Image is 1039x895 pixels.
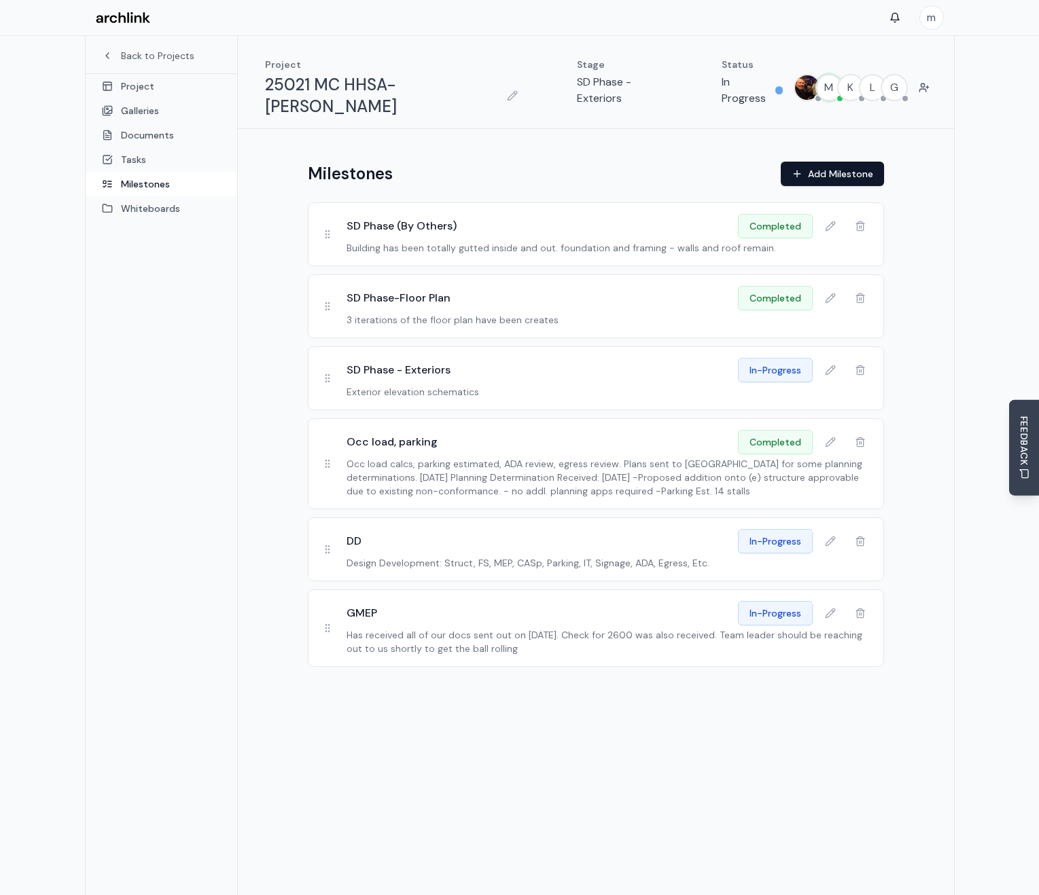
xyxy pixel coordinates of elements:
[86,98,237,123] a: Galleries
[837,74,864,101] button: K
[102,49,221,62] a: Back to Projects
[860,75,885,100] span: L
[86,147,237,172] a: Tasks
[722,74,770,107] p: In Progress
[347,457,873,498] p: Occ load calcs, parking estimated, ADA review, egress review. Plans sent to [GEOGRAPHIC_DATA] for...
[86,196,237,221] a: Whiteboards
[738,529,813,553] button: in-progress
[577,74,667,107] p: SD Phase - Exteriors
[347,313,873,327] p: 3 iterations of the floor plan have been creates
[308,163,393,185] h1: Milestones
[96,12,150,24] img: Archlink
[347,385,873,399] p: Exterior elevation schematics
[347,290,451,306] h3: SD Phase-Floor Plan
[86,74,237,98] a: Project
[265,74,498,117] h1: 25021 MC HHSA-[PERSON_NAME]
[347,605,377,621] h3: GMEP
[577,58,667,71] p: Stage
[722,58,783,71] p: Status
[1009,400,1039,496] button: Send Feedback
[920,6,943,29] span: m
[738,214,813,238] button: completed
[738,430,813,454] button: completed
[1017,416,1031,466] span: FEEDBACK
[347,218,457,234] h3: SD Phase (By Others)
[859,74,886,101] button: L
[881,74,908,101] button: G
[347,241,873,255] p: Building has been totally gutted inside and out. foundation and framing - walls and roof remain.
[781,162,884,186] button: Add Milestone
[839,75,863,100] span: K
[86,172,237,196] a: Milestones
[815,74,843,101] button: M
[347,434,438,450] h3: Occ load, parking
[795,75,820,100] img: MARC JONES
[347,556,873,570] p: Design Development: Struct, FS, MEP, CASp, Parking, IT, Signage, ADA, Egress, Etc.
[347,362,451,378] h3: SD Phase - Exteriors
[738,358,813,382] button: in-progress
[738,286,813,310] button: completed
[794,74,821,101] button: MARC JONES
[882,75,906,100] span: G
[817,75,841,100] span: M
[265,58,523,71] p: Project
[347,628,873,655] p: Has received all of our docs sent out on [DATE]. Check for 2600 was also received. Team leader sh...
[738,601,813,625] button: in-progress
[86,123,237,147] a: Documents
[347,533,362,549] h3: DD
